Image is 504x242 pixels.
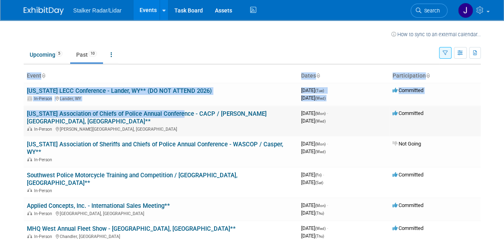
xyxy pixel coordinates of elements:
span: In-Person [34,96,55,101]
span: - [327,141,328,147]
div: [GEOGRAPHIC_DATA], [GEOGRAPHIC_DATA] [27,210,295,216]
span: In-Person [34,211,55,216]
th: Dates [298,69,389,83]
span: [DATE] [301,225,328,231]
span: [DATE] [301,141,328,147]
img: Joe Bartels [458,3,473,18]
img: In-Person Event [27,211,32,215]
span: [DATE] [301,210,324,216]
a: Upcoming5 [24,47,69,62]
span: Committed [393,202,423,208]
span: Committed [393,110,423,116]
a: Sort by Participation Type [426,72,430,79]
span: (Wed) [315,226,326,231]
img: In-Person Event [27,127,32,131]
span: [DATE] [301,148,326,154]
span: (Sat) [315,180,323,185]
a: [US_STATE] Association of Chiefs of Police Annual Conference - CACP / [PERSON_NAME][GEOGRAPHIC_DA... [27,110,267,125]
span: Search [421,8,440,14]
a: How to sync to an external calendar... [391,31,481,37]
th: Event [24,69,298,83]
div: Chandler, [GEOGRAPHIC_DATA] [27,233,295,239]
span: (Mon) [315,111,326,116]
span: [DATE] [301,87,326,93]
span: [DATE] [301,118,326,124]
span: (Fri) [315,173,322,177]
span: (Thu) [315,211,324,215]
span: - [327,110,328,116]
span: - [327,202,328,208]
span: Committed [393,87,423,93]
img: ExhibitDay [24,7,64,15]
span: [DATE] [301,110,328,116]
a: Search [411,4,447,18]
span: Not Going [393,141,421,147]
a: Southwest Police Motorcycle Training and Competition / [GEOGRAPHIC_DATA], [GEOGRAPHIC_DATA]** [27,172,237,187]
img: In-Person Event [27,188,32,192]
a: [US_STATE] Association of Sheriffs and Chiefs of Police Annual Conference - WASCOP / Casper, WY** [27,141,283,156]
a: MHQ West Annual Fleet Show - [GEOGRAPHIC_DATA], [GEOGRAPHIC_DATA]** [27,225,236,232]
span: (Thu) [315,234,324,238]
a: Sort by Start Date [316,72,320,79]
span: - [323,172,324,178]
span: (Mon) [315,203,326,208]
span: [DATE] [301,172,324,178]
span: In-Person [34,188,55,193]
span: (Wed) [315,96,326,100]
a: Sort by Event Name [41,72,45,79]
span: Stalker Radar/Lidar [73,7,122,14]
div: Lander, WY [27,95,295,101]
span: (Tue) [315,88,324,93]
span: (Mon) [315,142,326,146]
span: 5 [56,51,63,57]
span: [DATE] [301,233,324,239]
span: - [325,87,326,93]
span: In-Person [34,157,55,162]
a: Past10 [70,47,103,62]
th: Participation [389,69,481,83]
span: [DATE] [301,95,326,101]
span: (Wed) [315,119,326,123]
span: 10 [88,51,97,57]
div: [PERSON_NAME][GEOGRAPHIC_DATA], [GEOGRAPHIC_DATA] [27,125,295,132]
span: [DATE] [301,202,328,208]
span: - [327,225,328,231]
img: In-Person Event [27,234,32,238]
span: (Wed) [315,150,326,154]
a: [US_STATE] LECC Conference - Lander, WY** (DO NOT ATTEND 2026) [27,87,212,94]
a: Applied Concepts, Inc. - International Sales Meeting** [27,202,170,209]
span: Committed [393,225,423,231]
img: In-Person Event [27,157,32,161]
span: [DATE] [301,179,323,185]
span: Committed [393,172,423,178]
img: In-Person Event [27,96,32,100]
span: In-Person [34,234,55,239]
span: In-Person [34,127,55,132]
